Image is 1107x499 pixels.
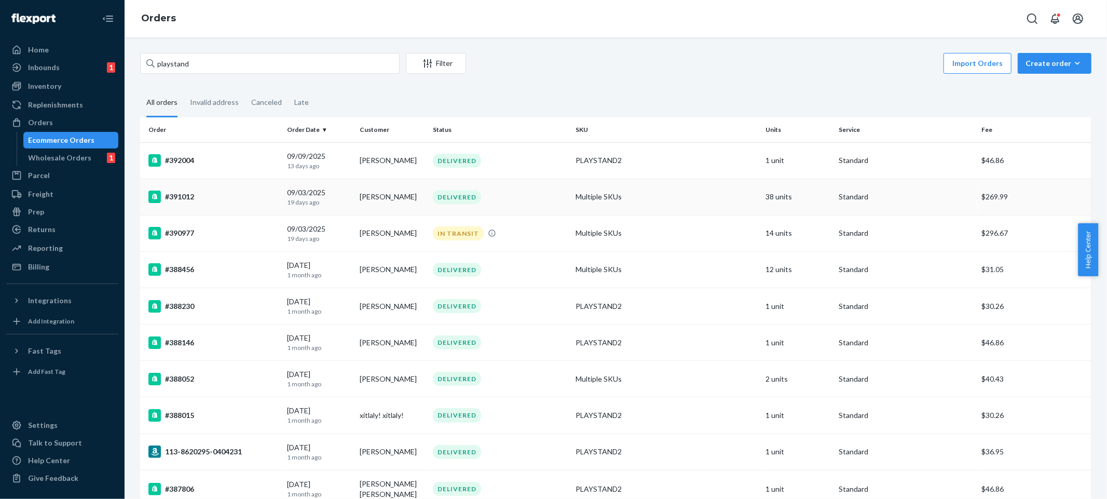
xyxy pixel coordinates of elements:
div: [DATE] [287,369,352,388]
button: Filter [406,53,466,74]
div: Orders [28,117,53,128]
div: DELIVERED [433,408,481,422]
a: Billing [6,259,118,275]
td: [PERSON_NAME] [356,325,429,361]
td: $30.26 [977,288,1091,325]
div: Filter [406,58,466,69]
div: Talk to Support [28,438,82,448]
td: 38 units [762,179,835,215]
th: Status [429,117,571,142]
td: 1 unit [762,397,835,434]
div: Help Center [28,455,70,466]
th: Order Date [283,117,356,142]
td: [PERSON_NAME] [356,288,429,325]
td: $46.86 [977,325,1091,361]
div: IN TRANSIT [433,226,484,240]
td: 1 unit [762,434,835,470]
div: DELIVERED [433,190,481,204]
a: Add Integration [6,313,118,330]
button: Open Search Box [1022,8,1043,29]
div: [DATE] [287,260,352,279]
button: Create order [1018,53,1091,74]
td: [PERSON_NAME] [356,361,429,397]
td: Multiple SKUs [571,361,762,397]
th: Fee [977,117,1091,142]
div: DELIVERED [433,335,481,349]
div: DELIVERED [433,299,481,313]
div: Home [28,45,49,55]
input: Search orders [140,53,400,74]
a: Returns [6,221,118,238]
div: [DATE] [287,442,352,462]
div: Customer [360,125,425,134]
div: #388146 [148,336,279,349]
a: Replenishments [6,97,118,113]
a: Prep [6,204,118,220]
div: 1 [107,153,115,163]
button: Close Navigation [98,8,118,29]
p: Standard [839,447,973,457]
p: 13 days ago [287,161,352,170]
div: Integrations [28,295,72,306]
div: Replenishments [28,100,83,110]
div: [DATE] [287,333,352,352]
p: Standard [839,301,973,312]
td: $36.95 [977,434,1091,470]
a: Add Fast Tag [6,363,118,380]
button: Help Center [1078,223,1098,276]
button: Give Feedback [6,470,118,487]
div: PLAYSTAND2 [576,447,758,457]
div: #388230 [148,300,279,313]
a: Settings [6,417,118,434]
p: Standard [839,374,973,384]
div: #391012 [148,191,279,203]
div: Parcel [28,170,50,181]
p: 1 month ago [287,380,352,388]
div: 09/03/2025 [287,187,352,207]
div: #388052 [148,373,279,385]
div: 113-8620295-0404231 [148,446,279,458]
td: $30.26 [977,397,1091,434]
a: Reporting [6,240,118,257]
div: #388456 [148,263,279,276]
th: SKU [571,117,762,142]
td: xitlaly! xitlaly! [356,397,429,434]
div: Late [294,89,309,116]
div: Give Feedback [28,473,78,483]
a: Ecommerce Orders [23,132,119,149]
div: Create order [1026,58,1084,69]
div: DELIVERED [433,154,481,168]
button: Integrations [6,292,118,309]
div: DELIVERED [433,263,481,277]
div: Settings [28,420,58,430]
a: Inventory [6,78,118,95]
td: Multiple SKUs [571,215,762,251]
div: 1 [107,62,115,73]
div: #387806 [148,483,279,495]
td: 1 unit [762,142,835,179]
p: Standard [839,155,973,166]
td: $46.86 [977,142,1091,179]
div: #390977 [148,227,279,239]
p: 1 month ago [287,343,352,352]
button: Import Orders [944,53,1012,74]
p: 19 days ago [287,234,352,243]
div: Canceled [251,89,282,116]
div: [DATE] [287,479,352,498]
td: $31.05 [977,251,1091,288]
td: [PERSON_NAME] [356,142,429,179]
div: All orders [146,89,177,117]
div: DELIVERED [433,482,481,496]
button: Open account menu [1068,8,1088,29]
a: Orders [6,114,118,131]
div: Freight [28,189,53,199]
div: Inbounds [28,62,60,73]
div: DELIVERED [433,445,481,459]
p: 19 days ago [287,198,352,207]
td: 1 unit [762,288,835,325]
p: Standard [839,410,973,421]
div: Ecommerce Orders [29,135,95,145]
img: Flexport logo [11,14,56,24]
td: $296.67 [977,215,1091,251]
